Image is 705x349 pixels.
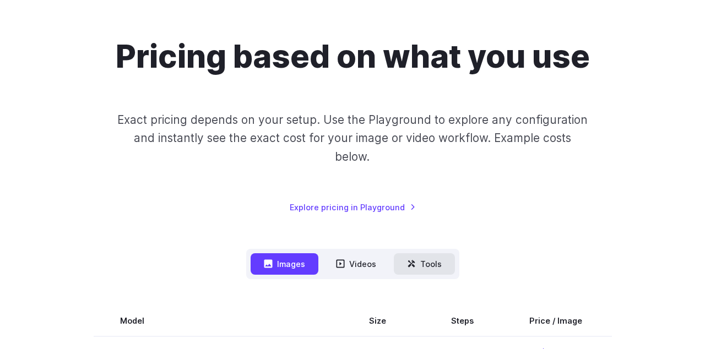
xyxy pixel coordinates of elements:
[94,306,330,336] th: Model
[116,37,590,75] h1: Pricing based on what you use
[330,306,425,336] th: Size
[115,111,590,166] p: Exact pricing depends on your setup. Use the Playground to explore any configuration and instantl...
[290,201,416,214] a: Explore pricing in Playground
[425,306,500,336] th: Steps
[394,253,455,275] button: Tools
[323,253,389,275] button: Videos
[251,253,318,275] button: Images
[500,306,612,336] th: Price / Image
